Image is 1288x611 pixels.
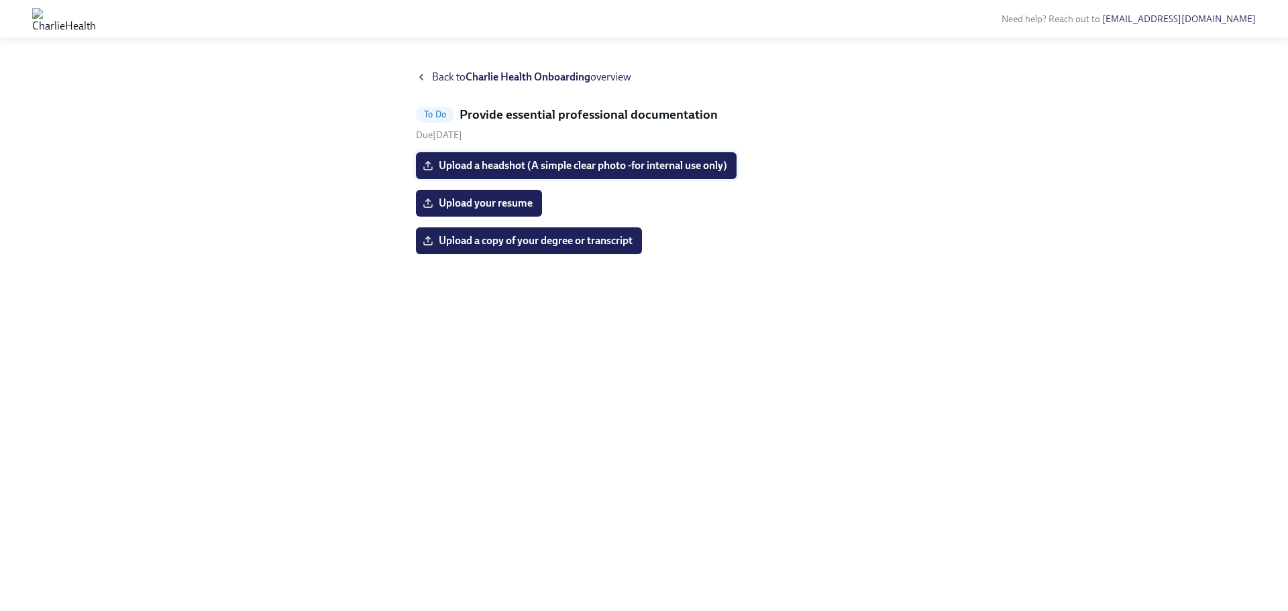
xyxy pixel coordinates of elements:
a: [EMAIL_ADDRESS][DOMAIN_NAME] [1102,13,1256,25]
span: Upload a headshot (A simple clear photo -for internal use only) [425,159,727,172]
a: Back toCharlie Health Onboardingoverview [416,70,872,85]
label: Upload your resume [416,190,542,217]
h5: Provide essential professional documentation [460,106,718,123]
span: To Do [416,109,454,119]
span: Upload a copy of your degree or transcript [425,234,633,247]
span: Saturday, August 16th 2025, 9:00 am [416,129,462,141]
img: CharlieHealth [32,8,96,30]
label: Upload a copy of your degree or transcript [416,227,642,254]
span: Back to overview [432,70,631,85]
span: Need help? Reach out to [1002,13,1256,25]
strong: Charlie Health Onboarding [466,70,590,83]
label: Upload a headshot (A simple clear photo -for internal use only) [416,152,737,179]
span: Upload your resume [425,197,533,210]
